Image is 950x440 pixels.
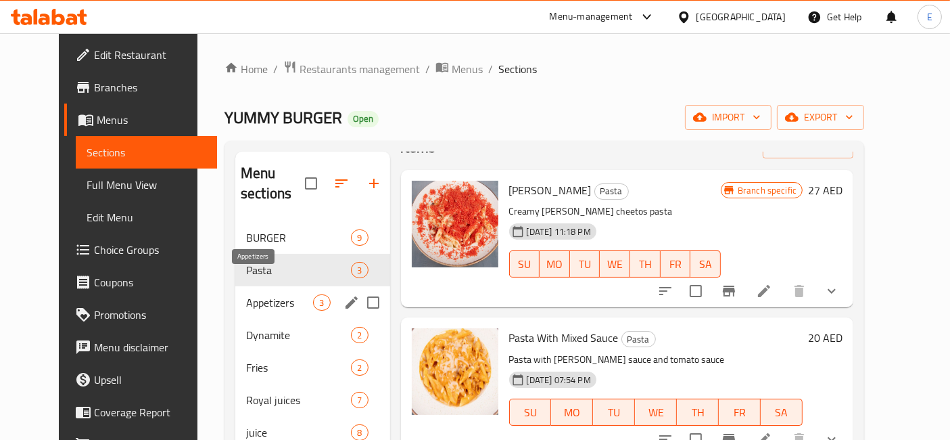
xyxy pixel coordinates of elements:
[515,255,535,274] span: SU
[682,277,710,305] span: Select to update
[540,250,570,278] button: MO
[351,359,368,376] div: items
[314,296,329,309] span: 3
[64,104,218,136] a: Menus
[509,180,592,200] span: [PERSON_NAME]
[64,331,218,364] a: Menu disclaimer
[713,275,745,307] button: Branch-specific-item
[64,234,218,266] a: Choice Groups
[696,109,761,126] span: import
[94,47,207,63] span: Edit Restaurant
[521,225,596,238] span: [DATE] 11:18 PM
[677,399,719,426] button: TH
[551,399,593,426] button: MO
[246,359,351,376] span: Fries
[97,112,207,128] span: Menus
[235,384,390,416] div: Royal juices7
[64,364,218,396] a: Upsell
[87,144,207,160] span: Sections
[696,255,715,274] span: SA
[246,294,313,311] span: Appetizers
[87,177,207,193] span: Full Menu View
[235,286,390,319] div: Appetizers3edit
[509,399,552,426] button: SU
[509,250,540,278] button: SU
[76,136,218,169] a: Sections
[348,111,379,127] div: Open
[351,327,368,343] div: items
[352,264,367,277] span: 3
[246,229,351,246] span: BURGER
[313,294,330,311] div: items
[783,275,815,307] button: delete
[235,221,390,254] div: BURGER9
[401,117,458,158] h2: Menu items
[595,183,628,199] span: Pasta
[685,105,771,130] button: import
[600,250,630,278] button: WE
[556,403,588,422] span: MO
[246,262,351,278] span: Pasta
[235,254,390,286] div: Pasta3
[412,328,498,415] img: Pasta With Mixed Sauce
[509,351,803,368] p: Pasta with [PERSON_NAME] sauce and tomato sauce
[241,163,305,204] h2: Menu sections
[719,399,761,426] button: FR
[325,167,358,200] span: Sort sections
[64,266,218,299] a: Coupons
[550,9,633,25] div: Menu-management
[352,329,367,342] span: 2
[235,319,390,351] div: Dynamite2
[927,9,932,24] span: E
[425,61,430,77] li: /
[682,403,713,422] span: TH
[598,403,630,422] span: TU
[666,255,686,274] span: FR
[76,169,218,201] a: Full Menu View
[545,255,565,274] span: MO
[824,283,840,299] svg: Show Choices
[351,229,368,246] div: items
[808,328,842,347] h6: 20 AED
[435,60,483,78] a: Menus
[94,274,207,290] span: Coupons
[593,399,635,426] button: TU
[575,255,595,274] span: TU
[690,250,721,278] button: SA
[87,209,207,225] span: Edit Menu
[788,109,853,126] span: export
[94,242,207,258] span: Choice Groups
[630,250,661,278] button: TH
[351,262,368,278] div: items
[509,203,721,220] p: Creamy [PERSON_NAME] cheetos pasta
[661,250,691,278] button: FR
[649,275,682,307] button: sort-choices
[351,392,368,408] div: items
[94,339,207,355] span: Menu disclaimer
[94,404,207,420] span: Coverage Report
[521,374,596,387] span: [DATE] 07:54 PM
[246,327,351,343] span: Dynamite
[224,61,268,77] a: Home
[622,332,655,347] span: Pasta
[605,255,625,274] span: WE
[498,61,537,77] span: Sections
[412,181,498,267] img: Alfredo Pasta
[297,169,325,198] span: Select all sections
[341,292,362,313] button: edit
[352,394,367,407] span: 7
[64,396,218,428] a: Coverage Report
[352,232,367,244] span: 9
[488,61,493,77] li: /
[732,184,802,197] span: Branch specific
[94,79,207,95] span: Branches
[348,113,379,125] span: Open
[358,167,390,200] button: Add section
[452,61,483,77] span: Menus
[594,183,629,200] div: Pasta
[696,9,786,24] div: [GEOGRAPHIC_DATA]
[64,39,218,71] a: Edit Restaurant
[94,307,207,323] span: Promotions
